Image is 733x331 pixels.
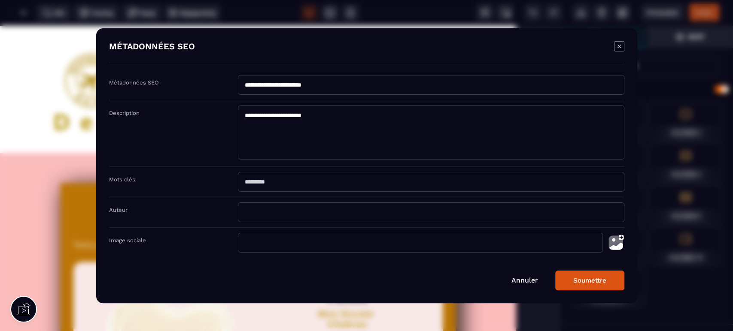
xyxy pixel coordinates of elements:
h4: MÉTADONNÉES SEO [109,41,195,53]
button: Soumettre [555,271,624,290]
label: Métadonnées SEO [109,79,159,86]
img: photo-upload.002a6cb0.svg [607,233,624,253]
h1: Mon Escale Chakras [73,181,443,215]
label: Mots clés [109,176,135,183]
h2: J'achète [268,249,428,279]
img: 6bc32b15c6a1abf2dae384077174aadc_LOGOT15p.png [65,28,119,82]
text: Texte présentation [73,215,443,236]
a: Annuler [511,276,538,284]
label: Description [109,110,140,116]
label: Image sociale [109,237,146,244]
label: Auteur [109,207,128,213]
